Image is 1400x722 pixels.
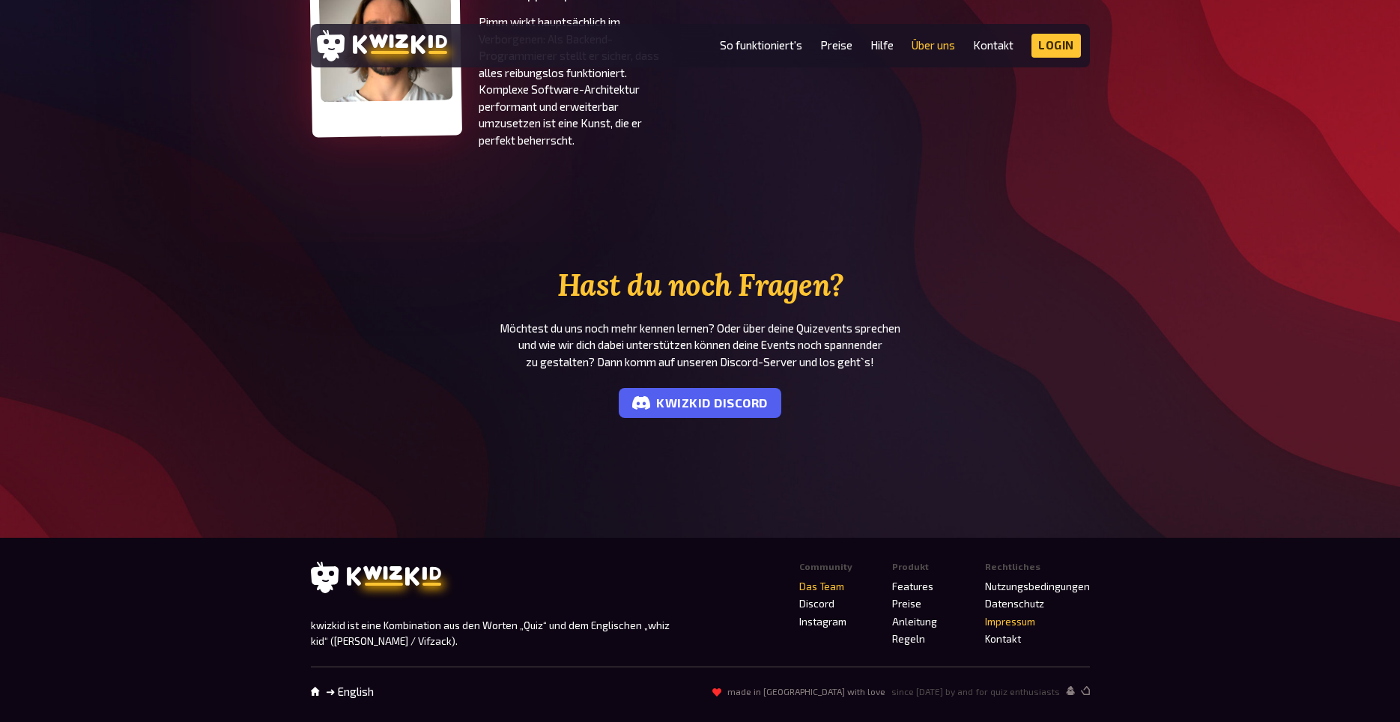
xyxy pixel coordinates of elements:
a: Nutzungsbedingungen [985,580,1090,592]
a: Über uns [912,39,955,52]
span: Rechtliches [985,562,1040,572]
a: Preise [892,598,921,610]
a: Instagram [799,616,846,628]
a: Impressum [985,616,1035,628]
a: Discord [799,598,834,610]
a: Regeln [892,633,925,645]
span: Community [799,562,852,572]
p: kwizkid ist eine Kombination aus den Worten „Quiz“ und dem Englischen „whiz kid“ ([PERSON_NAME] /... [311,618,682,649]
a: Features [892,580,933,592]
a: Hilfe [870,39,894,52]
a: Kontakt [973,39,1013,52]
span: made in [GEOGRAPHIC_DATA] with love [727,687,885,697]
span: since [DATE] by and for quiz enthusiasts [891,687,1060,697]
a: So funktioniert's [720,39,802,52]
a: Login [1031,34,1081,58]
a: ➜ English [326,685,374,698]
a: Anleitung [892,616,937,628]
p: Pimm wirkt hauptsächlich im Verborgenen: Als Backend-Programmierer stellt er sicher, dass alles r... [479,13,676,148]
a: Datenschutz [985,598,1044,610]
a: Preise [820,39,852,52]
h2: Hast du noch Fragen? [476,268,925,303]
a: Das Team [799,580,844,592]
a: Kontakt [985,633,1021,645]
a: kwizkid Discord [619,388,781,418]
p: Möchtest du uns noch mehr kennen lernen? Oder über deine Quizevents sprechen und wie wir dich dab... [476,320,925,371]
span: Produkt [892,562,929,572]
